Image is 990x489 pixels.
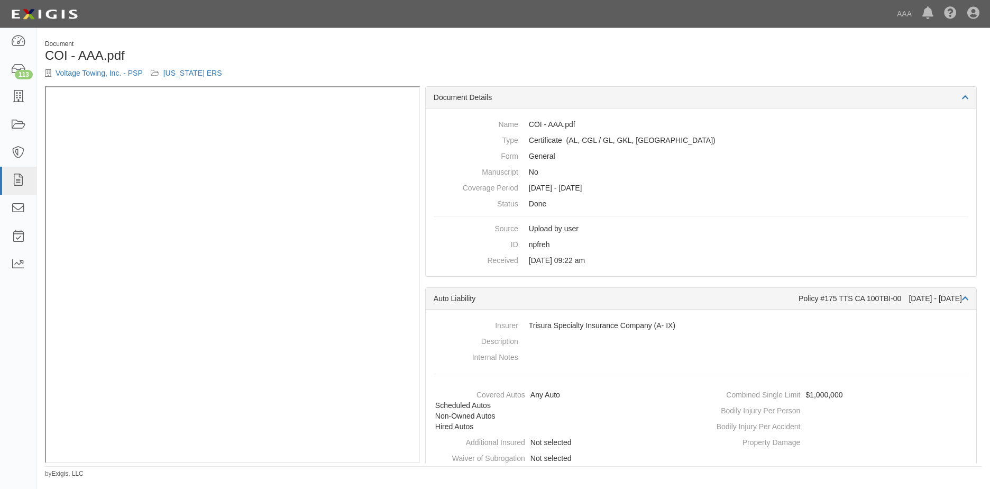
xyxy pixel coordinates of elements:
[45,40,506,49] div: Document
[434,148,518,161] dt: Form
[434,196,968,212] dd: Done
[430,434,697,450] dd: Not selected
[163,69,222,77] a: [US_STATE] ERS
[434,132,518,146] dt: Type
[8,5,81,24] img: logo-5460c22ac91f19d4615b14bd174203de0afe785f0fc80cf4dbbc73dc1793850b.png
[434,349,518,363] dt: Internal Notes
[705,387,972,403] dd: $1,000,000
[52,470,84,477] a: Exigis, LLC
[434,132,968,148] dd: Auto Liability Commercial General Liability / Garage Liability Garage Keepers Liability On-Hook
[15,70,33,79] div: 113
[892,3,917,24] a: AAA
[434,333,518,347] dt: Description
[426,87,976,108] div: Document Details
[434,196,518,209] dt: Status
[56,69,143,77] a: Voltage Towing, Inc. - PSP
[434,180,968,196] dd: [DATE] - [DATE]
[430,387,525,400] dt: Covered Autos
[434,237,968,252] dd: npfreh
[45,49,506,62] h1: COI - AAA.pdf
[705,434,800,448] dt: Property Damage
[434,318,518,331] dt: Insurer
[434,237,518,250] dt: ID
[430,434,525,448] dt: Additional Insured
[430,387,697,434] dd: Any Auto, Scheduled Autos, Non-Owned Autos, Hired Autos
[705,387,800,400] dt: Combined Single Limit
[944,7,957,20] i: Help Center - Complianz
[434,221,518,234] dt: Source
[799,293,968,304] div: Policy #175 TTS CA 100TBI-00 [DATE] - [DATE]
[434,252,968,268] dd: [DATE] 09:22 am
[434,164,518,177] dt: Manuscript
[434,318,968,333] dd: Trisura Specialty Insurance Company (A- IX)
[434,221,968,237] dd: Upload by user
[705,403,800,416] dt: Bodily Injury Per Person
[434,116,968,132] dd: COI - AAA.pdf
[434,164,968,180] dd: No
[434,116,518,130] dt: Name
[45,469,84,478] small: by
[434,180,518,193] dt: Coverage Period
[434,252,518,266] dt: Received
[434,148,968,164] dd: General
[705,419,800,432] dt: Bodily Injury Per Accident
[430,450,525,464] dt: Waiver of Subrogation
[434,293,799,304] div: Auto Liability
[430,450,697,466] dd: Not selected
